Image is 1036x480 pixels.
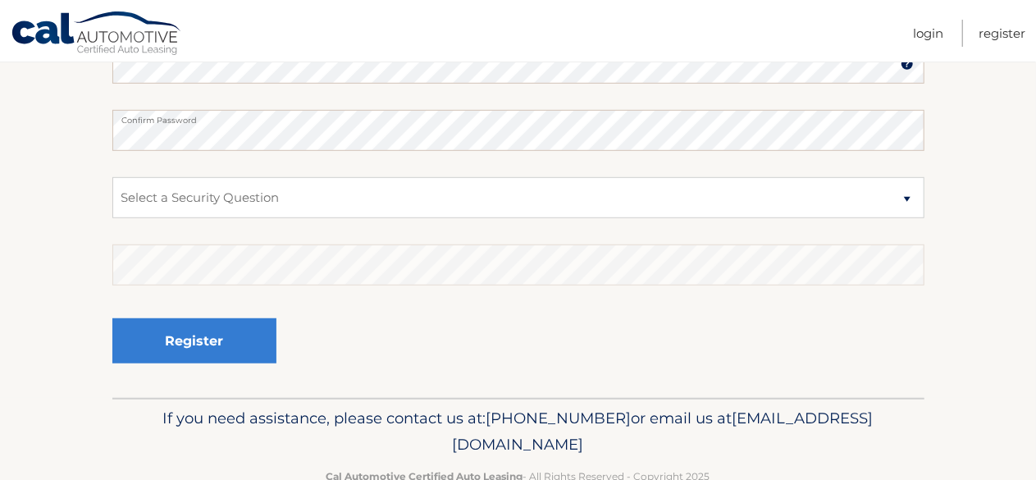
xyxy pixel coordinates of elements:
a: Register [979,20,1025,47]
p: If you need assistance, please contact us at: or email us at [123,405,914,458]
label: Confirm Password [112,110,924,123]
button: Register [112,318,276,363]
span: [EMAIL_ADDRESS][DOMAIN_NAME] [453,409,874,454]
a: Cal Automotive [11,11,183,58]
a: Login [913,20,943,47]
img: tooltip.svg [901,57,914,71]
span: [PHONE_NUMBER] [486,409,632,427]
